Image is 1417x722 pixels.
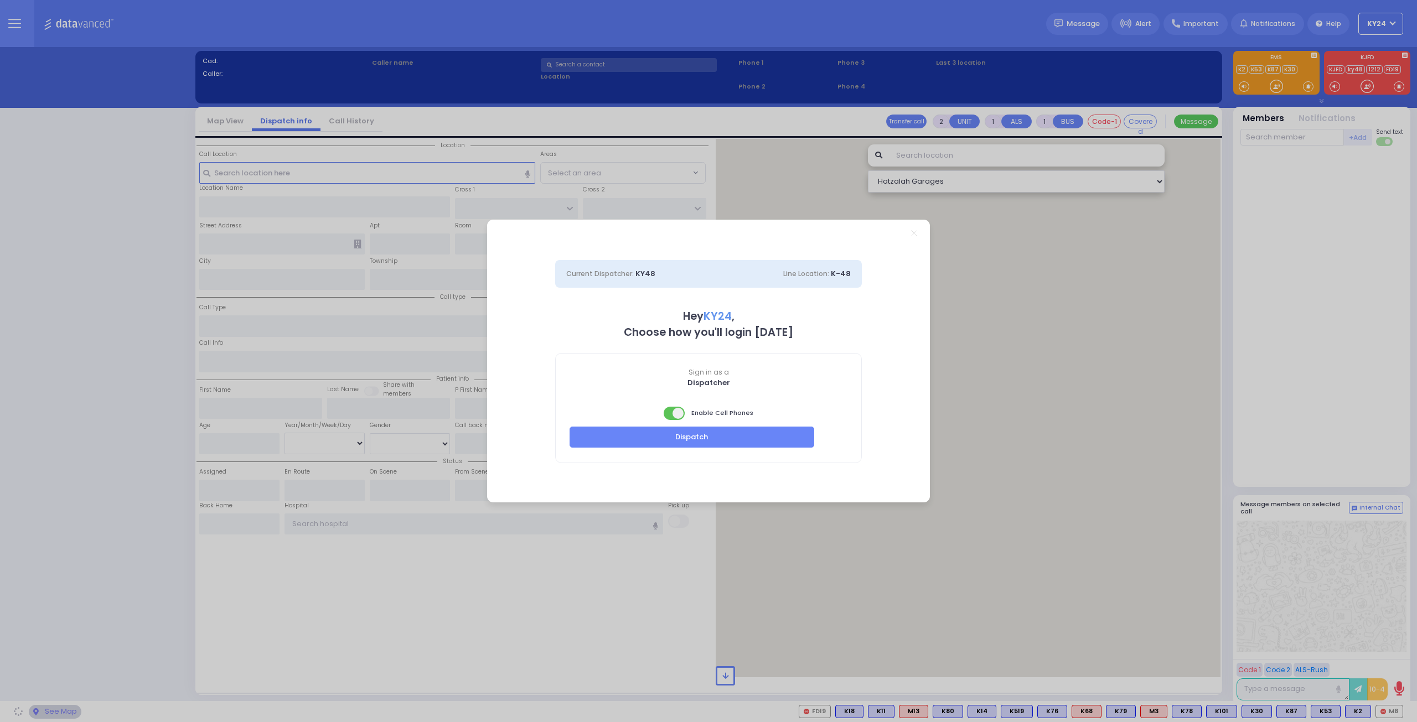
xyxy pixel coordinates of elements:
[664,406,753,421] span: Enable Cell Phones
[683,309,735,324] b: Hey ,
[570,427,814,448] button: Dispatch
[566,269,634,278] span: Current Dispatcher:
[911,230,917,236] a: Close
[687,377,730,388] b: Dispatcher
[556,367,861,377] span: Sign in as a
[783,269,829,278] span: Line Location:
[635,268,655,279] span: KY48
[704,309,732,324] span: KY24
[831,268,851,279] span: K-48
[624,325,793,340] b: Choose how you'll login [DATE]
